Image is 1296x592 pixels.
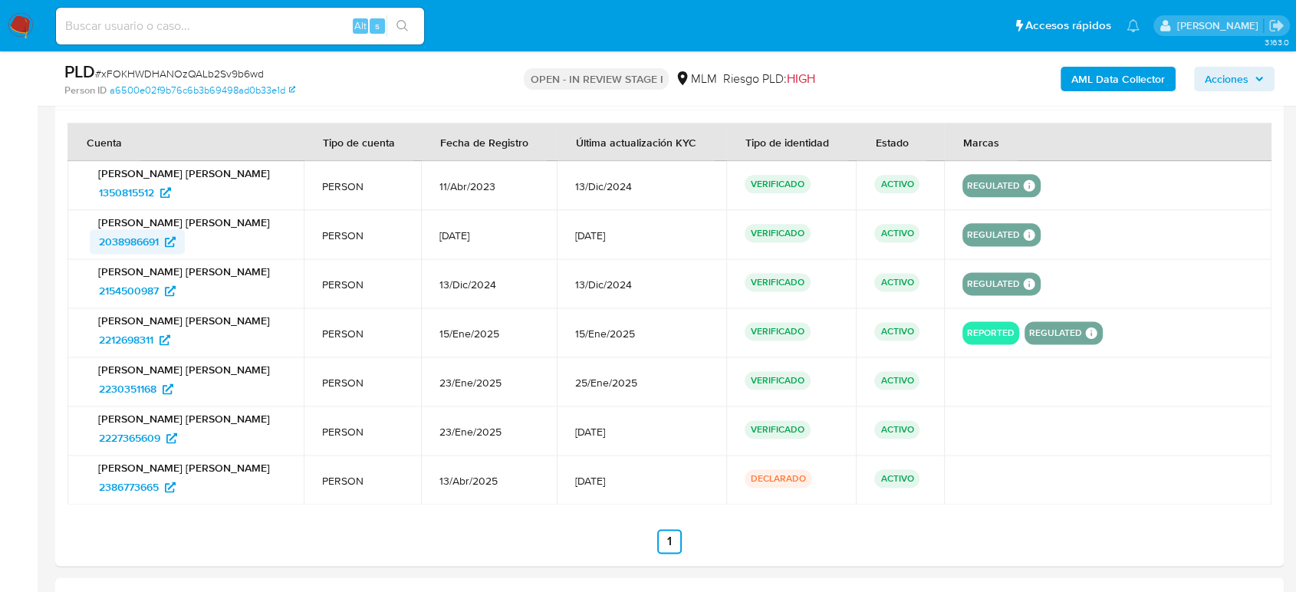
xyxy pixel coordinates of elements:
a: Notificaciones [1127,19,1140,32]
b: PLD [64,59,95,84]
span: Accesos rápidos [1025,18,1111,34]
input: Buscar usuario o caso... [56,16,424,36]
p: OPEN - IN REVIEW STAGE I [524,68,669,90]
span: HIGH [786,70,814,87]
span: Alt [354,18,367,33]
span: Riesgo PLD: [722,71,814,87]
b: AML Data Collector [1071,67,1165,91]
button: Acciones [1194,67,1275,91]
a: Salir [1268,18,1284,34]
div: MLM [675,71,716,87]
p: diego.gardunorosas@mercadolibre.com.mx [1176,18,1263,33]
button: AML Data Collector [1061,67,1176,91]
span: # xFOKHWDHANOzQALb2Sv9b6wd [95,66,264,81]
span: 3.163.0 [1264,36,1288,48]
a: a6500e02f9b76c6b3b69498ad0b33e1d [110,84,295,97]
span: s [375,18,380,33]
span: Acciones [1205,67,1248,91]
b: Person ID [64,84,107,97]
button: search-icon [386,15,418,37]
